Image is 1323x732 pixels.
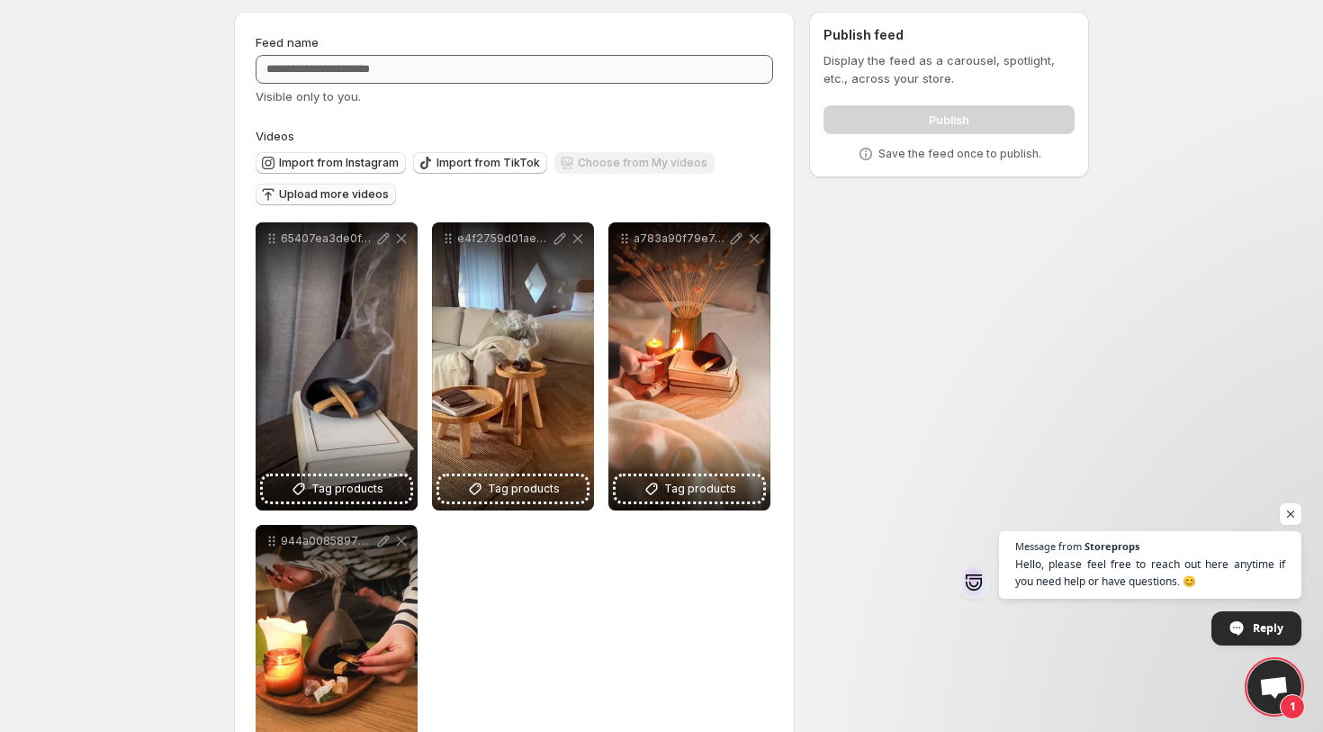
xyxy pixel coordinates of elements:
[263,476,410,502] button: Tag products
[1015,556,1285,590] span: Hello, please feel free to reach out here anytime if you need help or have questions. 😊
[1084,541,1139,551] span: Storeprops
[413,152,547,174] button: Import from TikTok
[281,534,374,548] p: 944a008589794855ab1de40ab83b27fdHD-1080p-25Mbps-42202464 1
[488,480,560,498] span: Tag products
[279,187,389,202] span: Upload more videos
[1247,660,1301,714] a: Open chat
[608,222,770,511] div: a783a90f79e74b1c9507ac128d49e2c1HD-720p-16Mbps-39813424Tag products
[256,184,396,205] button: Upload more videos
[1253,612,1283,644] span: Reply
[436,156,540,170] span: Import from TikTok
[256,129,294,143] span: Videos
[823,51,1075,87] p: Display the feed as a carousel, spotlight, etc., across your store.
[664,480,736,498] span: Tag products
[457,231,551,246] p: e4f2759d01ae4e148faca56b16d70d5eHD-1080p-25Mbps-48314110
[256,152,406,174] button: Import from Instagram
[281,231,374,246] p: 65407ea3de0f475e9cbe23024bdaa8aaHD-1080p-25Mbps-41923119
[256,35,319,50] span: Feed name
[1280,694,1305,719] span: 1
[439,476,587,502] button: Tag products
[1015,541,1082,551] span: Message from
[823,26,1075,44] h2: Publish feed
[256,222,418,511] div: 65407ea3de0f475e9cbe23024bdaa8aaHD-1080p-25Mbps-41923119Tag products
[878,147,1041,161] p: Save the feed once to publish.
[311,480,383,498] span: Tag products
[432,222,594,511] div: e4f2759d01ae4e148faca56b16d70d5eHD-1080p-25Mbps-48314110Tag products
[616,476,763,502] button: Tag products
[279,156,399,170] span: Import from Instagram
[634,231,727,246] p: a783a90f79e74b1c9507ac128d49e2c1HD-720p-16Mbps-39813424
[256,89,361,104] span: Visible only to you.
